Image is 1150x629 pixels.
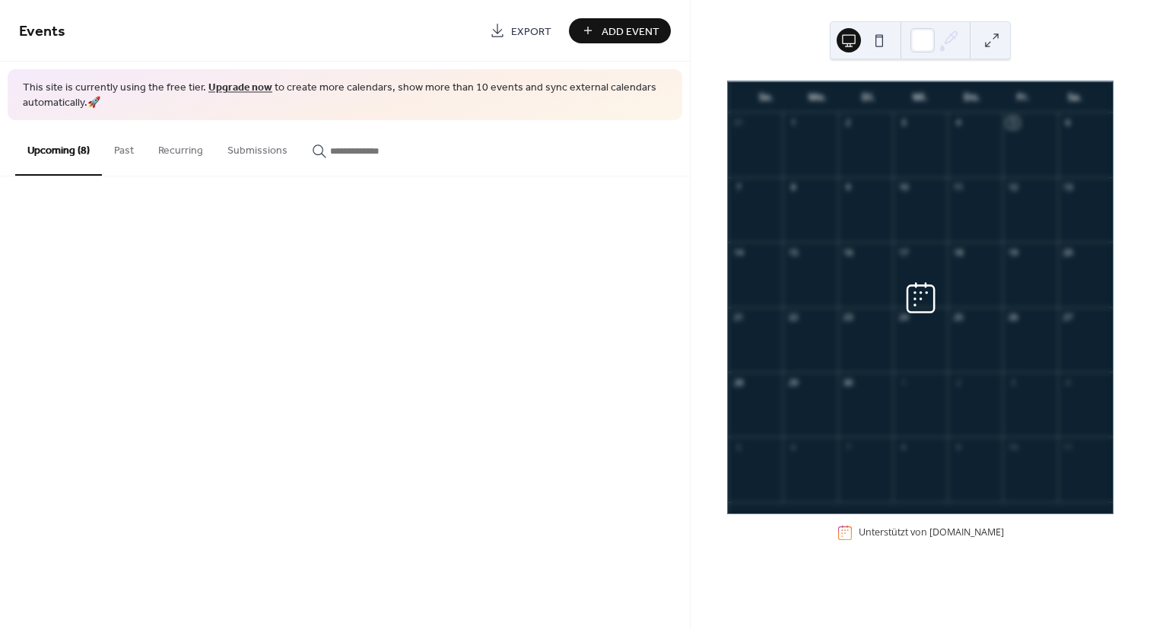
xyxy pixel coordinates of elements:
div: 5 [732,441,744,453]
div: 10 [1007,441,1018,453]
div: 1 [787,117,799,129]
a: Export [478,18,563,43]
span: Events [19,17,65,46]
div: 31 [732,117,744,129]
div: 5 [1007,117,1018,129]
a: [DOMAIN_NAME] [929,526,1004,539]
div: 18 [952,246,964,258]
div: Di. [843,82,895,113]
div: 12 [1007,182,1018,193]
div: Fr. [998,82,1050,113]
div: 24 [897,312,909,323]
div: 21 [732,312,744,323]
div: 22 [787,312,799,323]
a: Upgrade now [208,78,272,98]
button: Upcoming (8) [15,120,102,176]
span: Export [511,24,551,40]
div: 6 [787,441,799,453]
div: 3 [1007,376,1018,388]
div: 16 [843,246,854,258]
div: 11 [1063,441,1074,453]
div: Mi. [894,82,946,113]
div: 2 [952,376,964,388]
div: So. [740,82,792,113]
div: 20 [1063,246,1074,258]
div: 6 [1063,117,1074,129]
div: 27 [1063,312,1074,323]
div: 28 [732,376,744,388]
div: 8 [897,441,909,453]
div: 9 [843,182,854,193]
div: 2 [843,117,854,129]
div: 15 [787,246,799,258]
div: 7 [732,182,744,193]
div: 1 [897,376,909,388]
div: 11 [952,182,964,193]
div: Unterstützt von [859,526,1004,539]
div: 25 [952,312,964,323]
div: 4 [1063,376,1074,388]
div: 7 [843,441,854,453]
div: 9 [952,441,964,453]
div: 8 [787,182,799,193]
div: 23 [843,312,854,323]
div: 10 [897,182,909,193]
span: This site is currently using the free tier. to create more calendars, show more than 10 events an... [23,81,667,110]
div: Mo. [792,82,843,113]
div: Do. [946,82,998,113]
span: Add Event [602,24,659,40]
div: 19 [1007,246,1018,258]
div: 26 [1007,312,1018,323]
button: Recurring [146,120,215,174]
div: 14 [732,246,744,258]
button: Add Event [569,18,671,43]
div: 17 [897,246,909,258]
div: Sa. [1049,82,1101,113]
button: Submissions [215,120,300,174]
div: 30 [843,376,854,388]
div: 4 [952,117,964,129]
button: Past [102,120,146,174]
div: 3 [897,117,909,129]
div: 13 [1063,182,1074,193]
div: 29 [787,376,799,388]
